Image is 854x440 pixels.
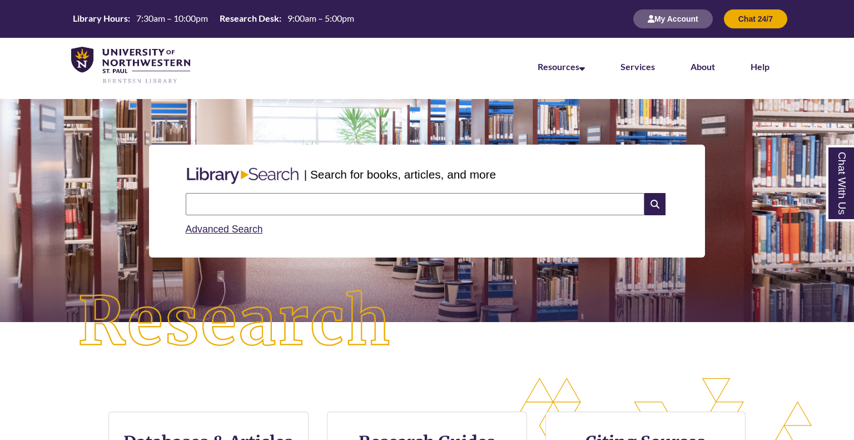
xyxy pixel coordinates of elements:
[68,12,132,24] th: Library Hours:
[287,13,354,23] span: 9:00am – 5:00pm
[620,61,655,72] a: Services
[181,163,304,189] img: Libary Search
[633,9,713,28] button: My Account
[68,12,359,26] a: Hours Today
[186,224,263,235] a: Advanced Search
[644,193,666,215] i: Search
[68,12,359,24] table: Hours Today
[71,47,190,85] img: UNWSP Library Logo
[724,9,787,28] button: Chat 24/7
[751,61,769,72] a: Help
[633,14,713,23] a: My Account
[136,13,208,23] span: 7:30am – 10:00pm
[724,14,787,23] a: Chat 24/7
[43,255,427,389] img: Research
[215,12,283,24] th: Research Desk:
[304,166,496,183] p: | Search for books, articles, and more
[538,61,585,72] a: Resources
[691,61,715,72] a: About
